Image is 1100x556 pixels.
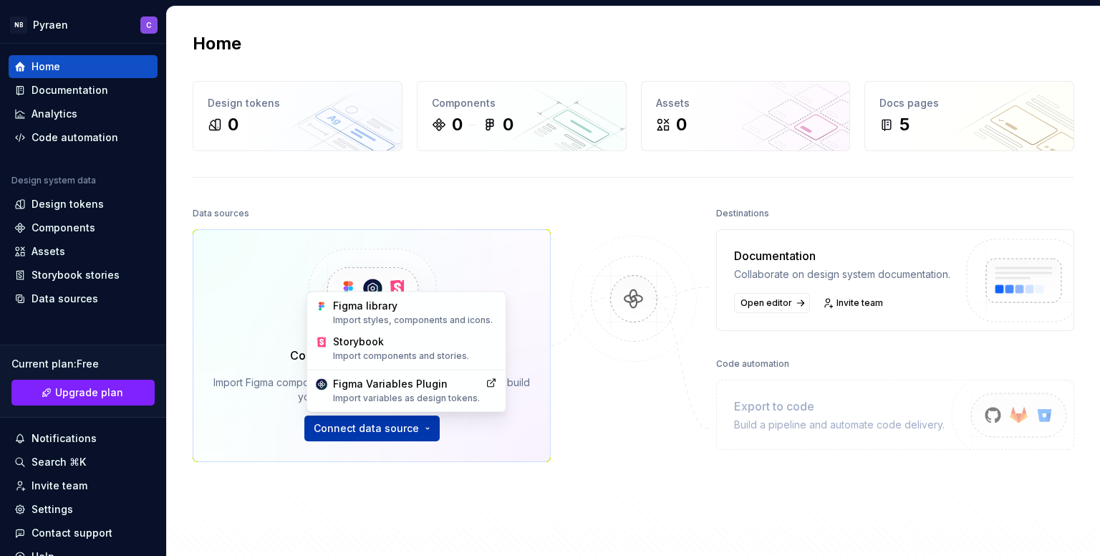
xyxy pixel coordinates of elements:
[333,335,497,362] div: Storybook
[333,299,497,326] div: Figma library
[333,377,480,404] div: Figma Variables Plugin
[333,350,497,362] div: Import components and stories.
[333,315,497,326] div: Import styles, components and icons.
[333,393,480,404] div: Import variables as design tokens.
